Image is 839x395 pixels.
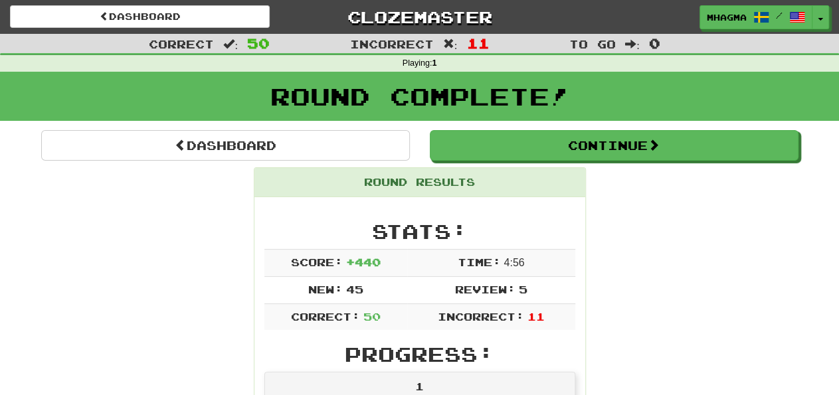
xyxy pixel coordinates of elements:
strong: 1 [432,58,436,68]
span: Score: [291,256,343,268]
button: Continue [430,130,798,161]
span: Correct [149,37,214,50]
span: + 440 [345,256,380,268]
a: Dashboard [41,130,410,161]
span: mhagma [707,11,747,23]
span: : [625,39,640,50]
span: 4 : 56 [504,257,524,268]
h1: Round Complete! [5,83,834,110]
a: Dashboard [10,5,270,28]
span: / [776,11,783,20]
span: To go [569,37,616,50]
span: Incorrect: [438,310,524,323]
span: Incorrect [350,37,434,50]
span: 50 [363,310,380,323]
span: Correct: [291,310,360,323]
span: Review: [455,283,515,295]
span: 11 [527,310,544,323]
h2: Stats: [264,220,575,242]
span: 11 [466,35,489,51]
a: Clozemaster [290,5,549,29]
h2: Progress: [264,343,575,365]
span: Time: [458,256,501,268]
span: : [443,39,458,50]
span: 50 [247,35,270,51]
div: Round Results [254,168,585,197]
span: : [223,39,238,50]
span: 0 [649,35,660,51]
span: 5 [518,283,527,295]
span: 45 [345,283,363,295]
span: New: [308,283,343,295]
a: mhagma / [699,5,812,29]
